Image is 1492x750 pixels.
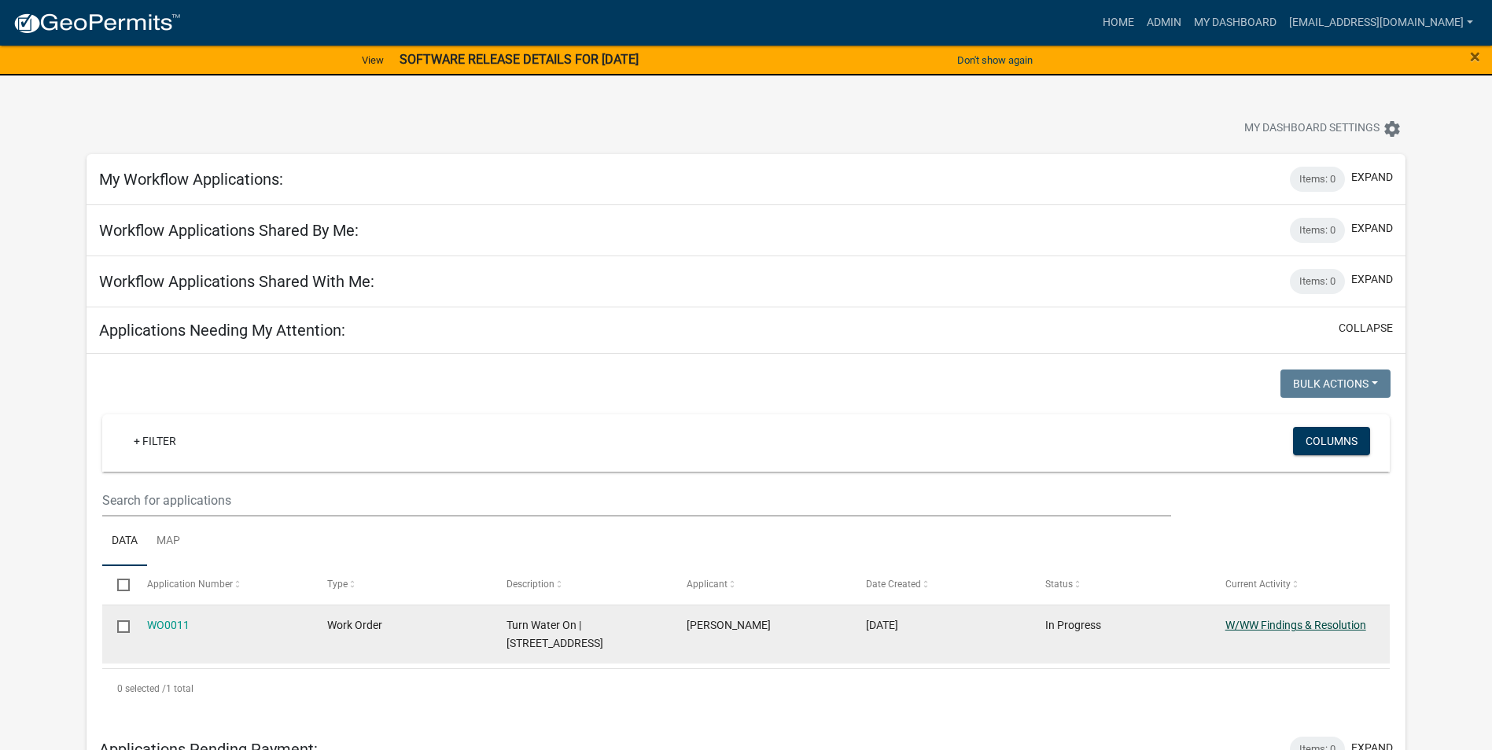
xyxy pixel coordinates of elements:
datatable-header-cell: Description [492,566,671,604]
h5: Workflow Applications Shared With Me: [99,272,374,291]
span: In Progress [1045,619,1101,631]
a: My Dashboard [1188,8,1283,38]
span: Application Number [147,579,233,590]
datatable-header-cell: Current Activity [1210,566,1389,604]
strong: SOFTWARE RELEASE DETAILS FOR [DATE] [400,52,639,67]
a: WO0011 [147,619,190,631]
a: View [356,47,390,73]
h5: My Workflow Applications: [99,170,283,189]
span: Status [1045,579,1073,590]
span: 10/07/2025 [866,619,898,631]
span: × [1470,46,1480,68]
datatable-header-cell: Application Number [132,566,311,604]
span: 0 selected / [117,683,166,694]
button: Close [1470,47,1480,66]
button: expand [1351,169,1393,186]
span: Type [327,579,348,590]
div: Items: 0 [1290,218,1345,243]
span: Date Created [866,579,921,590]
div: Items: 0 [1290,269,1345,294]
a: Admin [1140,8,1188,38]
datatable-header-cell: Applicant [671,566,850,604]
i: settings [1383,119,1402,138]
h5: Applications Needing My Attention: [99,321,345,340]
span: Description [507,579,554,590]
button: Bulk Actions [1280,369,1391,398]
a: Map [147,517,190,567]
h5: Workflow Applications Shared By Me: [99,221,359,240]
button: expand [1351,220,1393,237]
div: 1 total [102,669,1390,708]
span: My Dashboard Settings [1244,119,1380,138]
a: Data [102,517,147,567]
datatable-header-cell: Type [312,566,492,604]
button: collapse [1339,320,1393,336]
a: + Filter [121,427,189,455]
datatable-header-cell: Select [102,566,132,604]
span: Turn Water On | 703 N Spring St [507,619,603,649]
a: W/WW Findings & Resolution [1225,619,1366,631]
button: My Dashboard Settingssettings [1232,113,1414,144]
datatable-header-cell: Status [1030,566,1210,604]
span: Applicant [687,579,728,590]
a: [EMAIL_ADDRESS][DOMAIN_NAME] [1283,8,1479,38]
button: Don't show again [951,47,1039,73]
datatable-header-cell: Date Created [851,566,1030,604]
button: expand [1351,271,1393,288]
input: Search for applications [102,484,1171,517]
div: collapse [87,354,1405,724]
a: Home [1096,8,1140,38]
span: Current Activity [1225,579,1291,590]
button: Columns [1293,427,1370,455]
div: Items: 0 [1290,167,1345,192]
span: Travis [687,619,771,631]
span: Work Order [327,619,382,631]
